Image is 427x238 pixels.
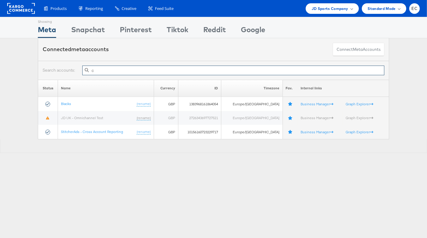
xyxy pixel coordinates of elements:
a: Graph Explorer [346,102,373,106]
td: GBP [154,97,178,111]
div: Snapchat [71,24,105,38]
span: EC [412,7,418,11]
button: ConnectmetaAccounts [333,43,384,56]
td: Europe/[GEOGRAPHIC_DATA] [221,125,283,139]
a: JD UK - Omnichannel Test [61,116,103,120]
a: Blacks [61,101,71,106]
a: StitcherAds - Cross Account Reporting [61,129,123,134]
a: (rename) [137,101,151,107]
span: Feed Suite [155,6,174,11]
span: meta [71,46,85,53]
div: Showing [38,17,56,24]
a: Business Manager [301,116,334,120]
td: 2726343697727521 [178,111,221,125]
span: JD Sports Company [312,5,348,12]
span: Reporting [85,6,103,11]
td: GBP [154,125,178,139]
a: Business Manager [301,130,334,134]
td: GBP [154,111,178,125]
a: (rename) [137,129,151,134]
a: Graph Explorer [346,130,373,134]
span: Products [50,6,67,11]
div: Reddit [203,24,226,38]
th: ID [178,80,221,97]
td: 10156160723229717 [178,125,221,139]
div: Connected accounts [43,45,109,53]
td: Europe/[GEOGRAPHIC_DATA] [221,97,283,111]
th: Currency [154,80,178,97]
a: Graph Explorer [346,116,373,120]
div: Pinterest [120,24,152,38]
td: Europe/[GEOGRAPHIC_DATA] [221,111,283,125]
input: Filter [82,66,384,75]
span: Standard Mode [368,5,396,12]
th: Status [38,80,58,97]
span: Creative [122,6,136,11]
th: Name [58,80,154,97]
a: (rename) [137,116,151,121]
span: meta [353,47,363,52]
div: Tiktok [167,24,188,38]
th: Timezone [221,80,283,97]
a: Business Manager [301,102,334,106]
div: Google [241,24,265,38]
div: Meta [38,24,56,38]
td: 1383968161864054 [178,97,221,111]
